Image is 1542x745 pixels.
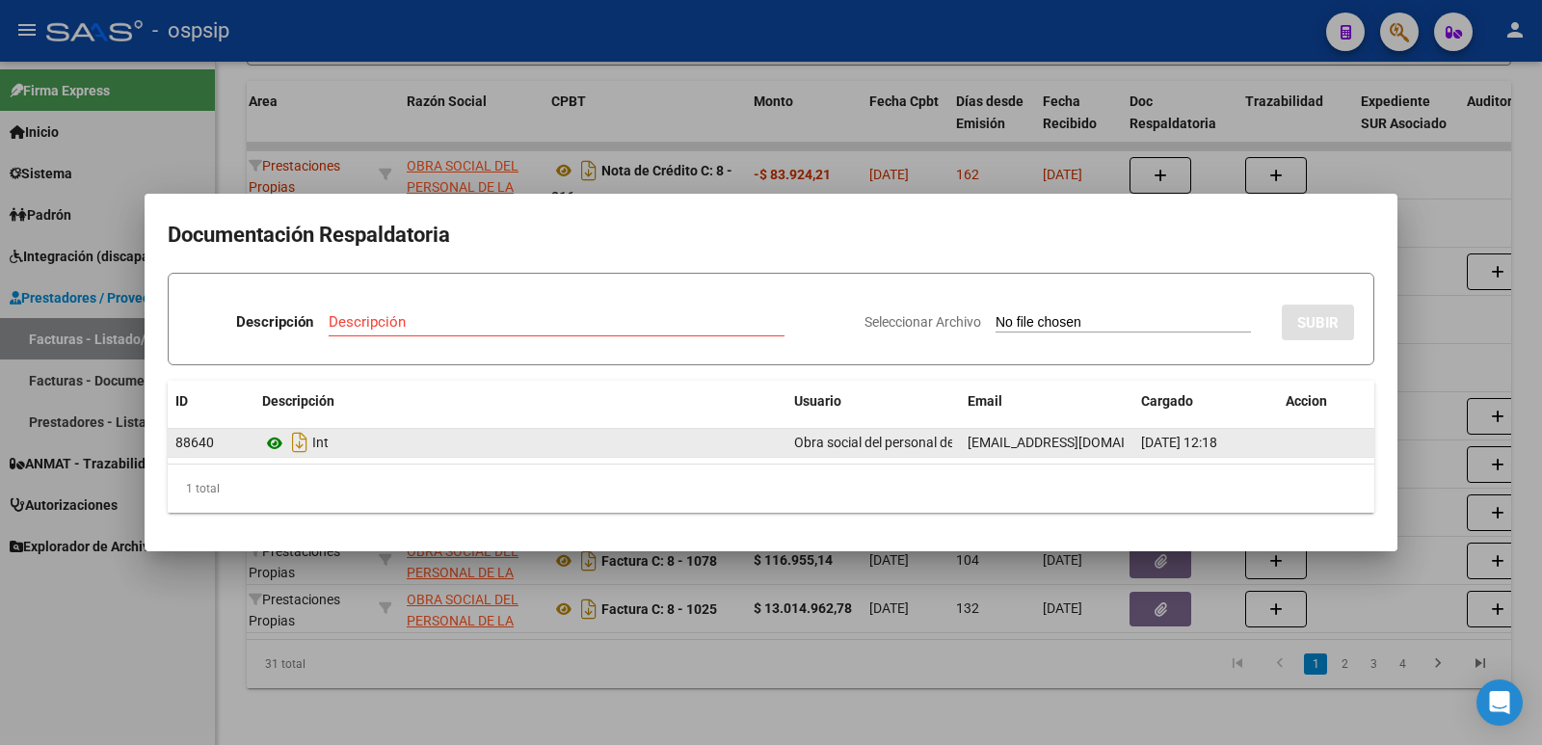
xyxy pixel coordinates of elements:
[1133,381,1278,422] datatable-header-cell: Cargado
[168,465,1374,513] div: 1 total
[1278,381,1374,422] datatable-header-cell: Accion
[1282,305,1354,340] button: SUBIR
[1141,393,1193,409] span: Cargado
[254,381,786,422] datatable-header-cell: Descripción
[175,435,214,450] span: 88640
[786,381,960,422] datatable-header-cell: Usuario
[168,381,254,422] datatable-header-cell: ID
[794,435,1196,450] span: Obra social del personal de la actividad cervecera y afines OSPACA .
[968,435,1182,450] span: [EMAIL_ADDRESS][DOMAIN_NAME]
[262,393,334,409] span: Descripción
[1141,435,1217,450] span: [DATE] 12:18
[1476,679,1523,726] div: Open Intercom Messenger
[794,393,841,409] span: Usuario
[168,217,1374,253] h2: Documentación Respaldatoria
[960,381,1133,422] datatable-header-cell: Email
[1297,314,1339,332] span: SUBIR
[968,393,1002,409] span: Email
[864,314,981,330] span: Seleccionar Archivo
[287,427,312,458] i: Descargar documento
[262,427,779,458] div: Int
[236,311,313,333] p: Descripción
[175,393,188,409] span: ID
[1286,393,1327,409] span: Accion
